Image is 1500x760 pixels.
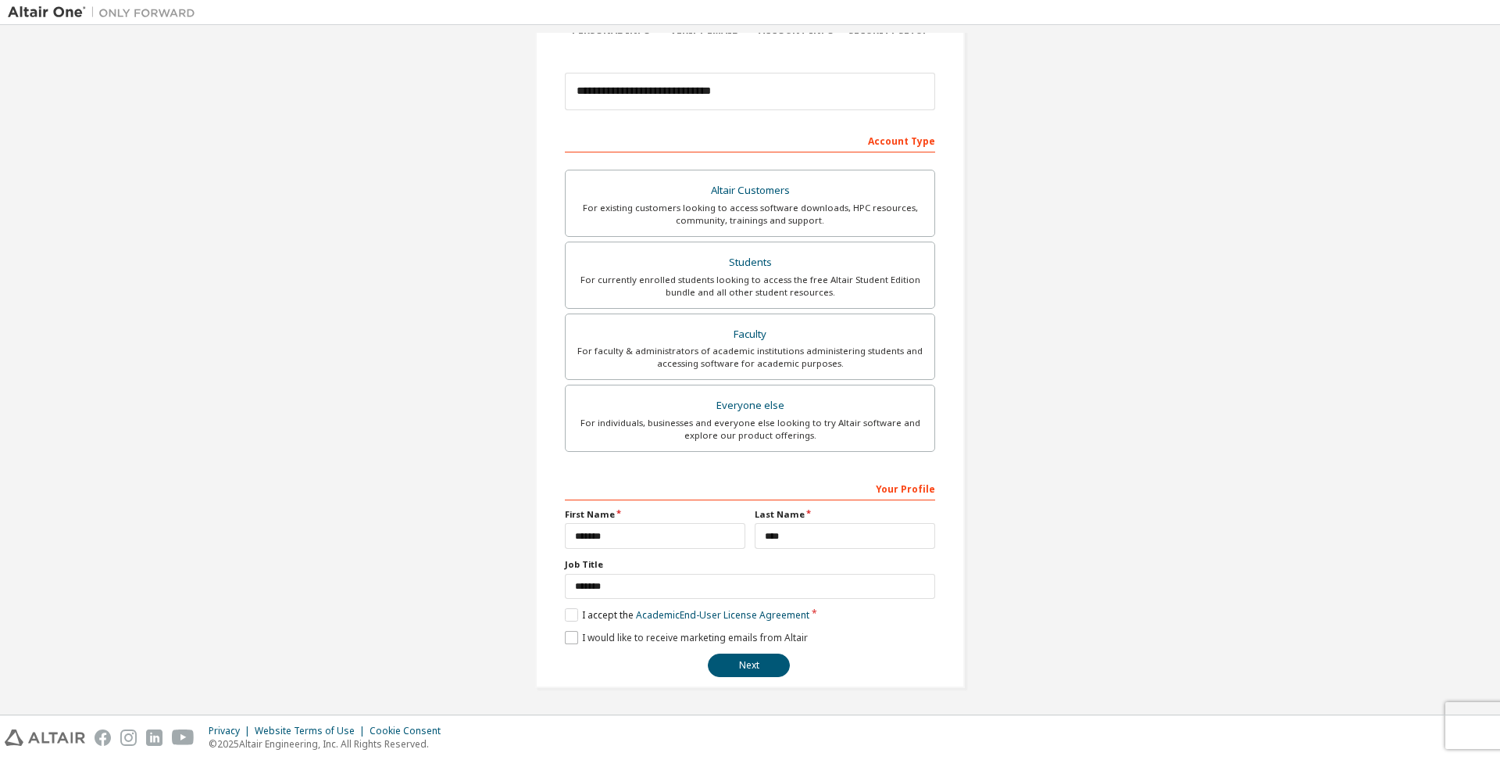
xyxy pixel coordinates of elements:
[575,180,925,202] div: Altair Customers
[95,730,111,746] img: facebook.svg
[575,395,925,417] div: Everyone else
[209,725,255,737] div: Privacy
[209,737,450,751] p: © 2025 Altair Engineering, Inc. All Rights Reserved.
[575,345,925,370] div: For faculty & administrators of academic institutions administering students and accessing softwa...
[565,608,809,622] label: I accept the
[575,324,925,346] div: Faculty
[575,417,925,442] div: For individuals, businesses and everyone else looking to try Altair software and explore our prod...
[708,654,790,677] button: Next
[575,202,925,227] div: For existing customers looking to access software downloads, HPC resources, community, trainings ...
[575,252,925,274] div: Students
[146,730,162,746] img: linkedin.svg
[255,725,370,737] div: Website Terms of Use
[565,631,808,644] label: I would like to receive marketing emails from Altair
[636,608,809,622] a: Academic End-User License Agreement
[565,127,935,152] div: Account Type
[755,508,935,521] label: Last Name
[5,730,85,746] img: altair_logo.svg
[565,508,745,521] label: First Name
[565,558,935,571] label: Job Title
[565,475,935,500] div: Your Profile
[8,5,203,20] img: Altair One
[575,274,925,299] div: For currently enrolled students looking to access the free Altair Student Edition bundle and all ...
[120,730,137,746] img: instagram.svg
[370,725,450,737] div: Cookie Consent
[172,730,195,746] img: youtube.svg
